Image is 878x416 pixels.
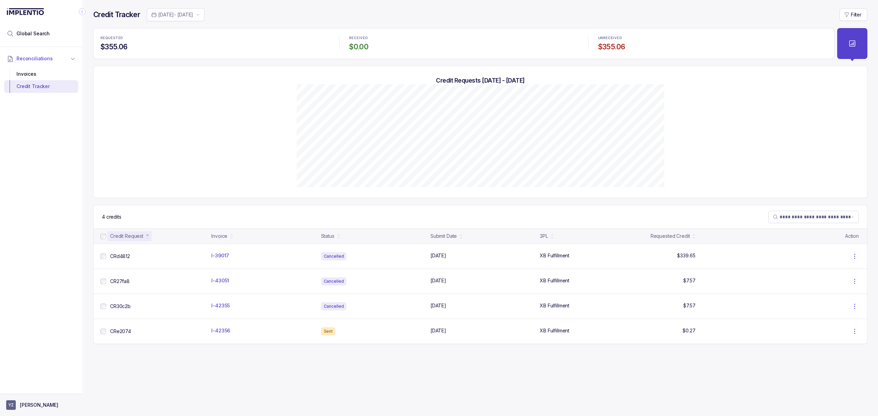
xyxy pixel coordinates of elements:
[540,302,569,309] p: XB Fulfillment
[430,252,446,259] p: [DATE]
[110,303,131,310] p: CR30c2b
[110,328,131,335] p: CRe2074
[851,11,862,18] p: Filter
[16,30,50,37] span: Global Search
[211,327,230,334] p: I-42356
[345,31,582,56] li: Statistic RECEIVED
[93,28,834,59] ul: Statistic Highlights
[598,42,827,52] h4: $355.06
[110,278,130,285] p: CR27fa8
[677,252,695,259] p: $339.65
[10,80,73,93] div: Credit Tracker
[840,9,867,21] button: Filter
[16,55,53,62] span: Reconciliations
[100,329,106,334] input: checkbox-checkbox-all
[211,233,227,240] div: Invoice
[6,400,16,410] span: User initials
[100,304,106,309] input: checkbox-checkbox-all
[598,36,622,40] p: UNRECEIVED
[321,327,336,335] div: Sent
[100,36,123,40] p: REQUESTED
[540,277,569,284] p: XB Fulfillment
[102,213,121,220] div: Remaining page entries
[158,11,193,18] p: [DATE] - [DATE]
[110,253,130,260] p: CRd4812
[93,10,140,20] h4: Credit Tracker
[102,213,121,220] p: 4 credits
[96,31,334,56] li: Statistic REQUESTED
[768,211,859,223] search: Table Search Bar
[540,252,569,259] p: XB Fulfillment
[540,233,548,240] div: 3PL
[78,8,86,16] div: Collapse Icon
[349,42,578,52] h4: $0.00
[430,233,457,240] div: Submit Date
[211,302,230,309] p: I-42355
[683,302,695,309] p: $7.57
[10,68,73,80] div: Invoices
[594,31,831,56] li: Statistic UNRECEIVED
[430,302,446,309] p: [DATE]
[6,400,76,410] button: User initials[PERSON_NAME]
[110,233,143,240] div: Credit Request
[683,327,695,334] p: $0.27
[4,66,78,94] div: Reconciliations
[100,279,106,284] input: checkbox-checkbox-all
[321,252,347,260] div: Cancelled
[105,77,856,84] h5: Credit Requests [DATE] - [DATE]
[20,402,58,408] p: [PERSON_NAME]
[100,42,330,52] h4: $355.06
[349,36,368,40] p: RECEIVED
[321,233,334,240] div: Status
[430,327,446,334] p: [DATE]
[683,277,695,284] p: $7.57
[100,254,106,259] input: checkbox-checkbox-all
[94,205,867,229] nav: Table Control
[321,277,347,285] div: Cancelled
[4,51,78,66] button: Reconciliations
[211,252,229,259] p: I-39017
[211,277,229,284] p: I-43051
[430,277,446,284] p: [DATE]
[540,327,569,334] p: XB Fulfillment
[151,11,193,18] search: Date Range Picker
[845,233,859,240] p: Action
[147,8,204,21] button: Date Range Picker
[100,234,106,239] input: checkbox-checkbox-all
[651,233,690,240] div: Requested Credit
[321,302,347,310] div: Cancelled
